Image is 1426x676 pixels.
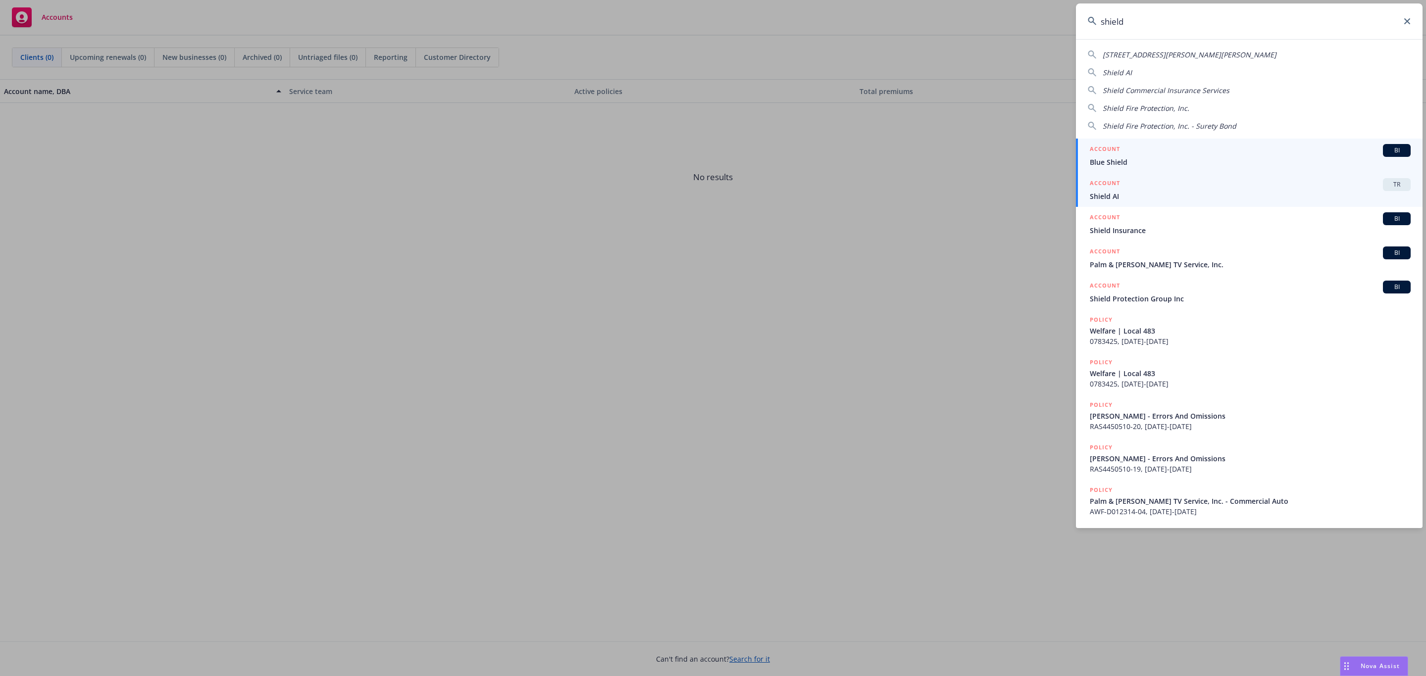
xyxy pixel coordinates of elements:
span: Shield Fire Protection, Inc. [1103,103,1189,113]
span: Shield Fire Protection, Inc. - Surety Bond [1103,121,1236,131]
h5: POLICY [1090,485,1113,495]
span: BI [1387,146,1407,155]
span: Palm & [PERSON_NAME] TV Service, Inc. - Commercial Auto [1090,496,1411,506]
span: [PERSON_NAME] - Errors And Omissions [1090,411,1411,421]
span: Shield AI [1090,191,1411,201]
span: Blue Shield [1090,157,1411,167]
h5: ACCOUNT [1090,246,1120,258]
span: BI [1387,214,1407,223]
h5: ACCOUNT [1090,178,1120,190]
span: BI [1387,283,1407,291]
span: 0783425, [DATE]-[DATE] [1090,379,1411,389]
a: POLICYWelfare | Local 4830783425, [DATE]-[DATE] [1076,352,1423,394]
h5: ACCOUNT [1090,144,1120,156]
span: Nova Assist [1361,662,1400,670]
span: RAS4450510-19, [DATE]-[DATE] [1090,464,1411,474]
h5: POLICY [1090,442,1113,452]
span: Shield Insurance [1090,225,1411,236]
span: [STREET_ADDRESS][PERSON_NAME][PERSON_NAME] [1103,50,1276,59]
span: Shield AI [1103,68,1132,77]
a: ACCOUNTBIShield Protection Group Inc [1076,275,1423,309]
h5: POLICY [1090,315,1113,325]
a: POLICYPalm & [PERSON_NAME] TV Service, Inc. - Commercial AutoAWF-D012314-04, [DATE]-[DATE] [1076,480,1423,522]
span: Shield Protection Group Inc [1090,293,1411,304]
span: [PERSON_NAME] - Errors And Omissions [1090,453,1411,464]
span: Palm & [PERSON_NAME] TV Service, Inc. [1090,259,1411,270]
a: ACCOUNTBIBlue Shield [1076,139,1423,173]
h5: ACCOUNT [1090,212,1120,224]
a: POLICYWelfare | Local 4830783425, [DATE]-[DATE] [1076,309,1423,352]
button: Nova Assist [1340,656,1408,676]
a: POLICY[PERSON_NAME] - Errors And OmissionsRAS4450510-20, [DATE]-[DATE] [1076,394,1423,437]
span: AWF-D012314-04, [DATE]-[DATE] [1090,506,1411,517]
input: Search... [1076,3,1423,39]
a: ACCOUNTBIShield Insurance [1076,207,1423,241]
span: TR [1387,180,1407,189]
a: POLICY[PERSON_NAME] - Errors And OmissionsRAS4450510-19, [DATE]-[DATE] [1076,437,1423,480]
span: BI [1387,248,1407,257]
h5: POLICY [1090,400,1113,410]
span: Welfare | Local 483 [1090,326,1411,336]
h5: POLICY [1090,357,1113,367]
span: RAS4450510-20, [DATE]-[DATE] [1090,421,1411,432]
div: Drag to move [1340,657,1353,676]
span: Welfare | Local 483 [1090,368,1411,379]
a: ACCOUNTBIPalm & [PERSON_NAME] TV Service, Inc. [1076,241,1423,275]
span: Shield Commercial Insurance Services [1103,86,1229,95]
a: ACCOUNTTRShield AI [1076,173,1423,207]
span: 0783425, [DATE]-[DATE] [1090,336,1411,346]
h5: ACCOUNT [1090,281,1120,292]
